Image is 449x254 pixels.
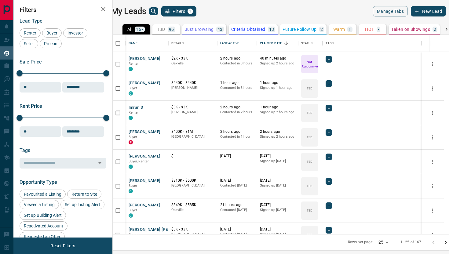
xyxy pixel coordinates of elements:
p: Signed up [DATE] [260,232,295,237]
p: TBD [307,184,312,188]
div: Favourited a Listing [20,190,66,199]
span: Precon [42,41,60,46]
button: more [428,206,437,215]
div: Seller [20,39,38,48]
div: Status [301,35,313,52]
button: [PERSON_NAME] [129,154,161,159]
div: Name [126,35,168,52]
span: Buyer [129,86,137,90]
span: Renter [129,62,139,66]
p: Criteria Obtained [231,27,265,31]
p: Not Responsive [302,60,318,69]
div: condos.ca [129,67,133,71]
p: 1 [349,27,351,31]
p: Signed up 1 hour ago [260,85,295,90]
div: 25 [376,238,391,247]
span: Rent Price [20,103,42,109]
p: 1 hour ago [220,80,254,85]
p: HOT [365,27,374,31]
button: more [428,60,437,69]
span: Favourited a Listing [22,192,64,197]
span: Return to Site [69,192,99,197]
span: 1 [188,9,192,13]
div: condos.ca [129,91,133,96]
p: [GEOGRAPHIC_DATA] [171,134,214,139]
p: 2 [434,27,436,31]
span: + [328,81,330,87]
span: Renter [129,111,139,114]
button: Filters1 [161,6,196,16]
p: [DATE] [220,178,254,183]
p: 13 [269,27,274,31]
button: [PERSON_NAME] [129,178,161,184]
button: [PERSON_NAME] [129,80,161,86]
p: Signed up [DATE] [260,183,295,188]
span: + [328,154,330,160]
p: [DATE] [220,227,254,232]
button: more [428,108,437,118]
button: Open [96,159,104,167]
div: Reactivated Account [20,221,68,230]
p: All [127,27,132,31]
div: + [326,154,332,160]
p: [DATE] [260,154,295,159]
div: condos.ca [129,213,133,218]
span: Sale Price [20,59,42,65]
p: 1 hour ago [260,80,295,85]
span: Requested an Offer [22,234,63,239]
div: Set up Building Alert [20,211,66,220]
p: 2 [320,27,323,31]
div: property.ca [129,140,133,144]
p: TBD [307,135,312,140]
p: Contacted [DATE] [220,232,254,237]
div: + [326,129,332,136]
div: Buyer [42,28,62,38]
button: [PERSON_NAME] [129,129,161,135]
p: Contacted [DATE] [220,183,254,188]
p: Future Follow Up [283,27,316,31]
div: Last Active [217,35,257,52]
div: + [326,227,332,234]
p: [GEOGRAPHIC_DATA] [171,183,214,188]
p: $440K - $440K [171,80,214,85]
span: + [328,129,330,136]
p: Signed up [DATE] [260,159,295,164]
span: Lead Type [20,18,42,24]
p: [PERSON_NAME] [171,110,214,115]
div: Set up Listing Alert [60,200,104,209]
button: Sort [282,39,290,48]
span: + [328,227,330,233]
p: Signed up 2 hours ago [260,61,295,66]
h1: My Leads [111,6,146,16]
div: condos.ca [129,165,133,169]
div: Details [168,35,217,52]
span: Viewed a Listing [22,202,57,207]
p: - [378,27,379,31]
span: Tags [20,147,30,153]
div: Tags [323,35,422,52]
p: $3K - $3K [171,227,214,232]
span: Reactivated Account [22,223,65,228]
button: Reset Filters [46,241,79,251]
div: Last Active [220,35,239,52]
p: Signed up [DATE] [260,208,295,212]
div: Details [171,35,184,52]
span: + [328,178,330,184]
p: $400K - $1M [171,129,214,134]
p: Signed up 2 hours ago [260,110,295,115]
p: [DATE] [260,227,295,232]
span: + [328,56,330,62]
button: [PERSON_NAME] [PERSON_NAME] [129,227,194,233]
p: 2 hours ago [260,129,295,134]
span: Buyer, Renter [129,159,149,163]
span: Set up Listing Alert [63,202,102,207]
div: + [326,105,332,111]
span: Buyer [129,135,137,139]
span: Seller [22,41,36,46]
p: Contacted in 1 hour [220,134,254,139]
span: Buyer [129,184,137,188]
div: Tags [326,35,334,52]
p: 96 [169,27,174,31]
button: more [428,157,437,166]
p: 21 hours ago [220,202,254,208]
